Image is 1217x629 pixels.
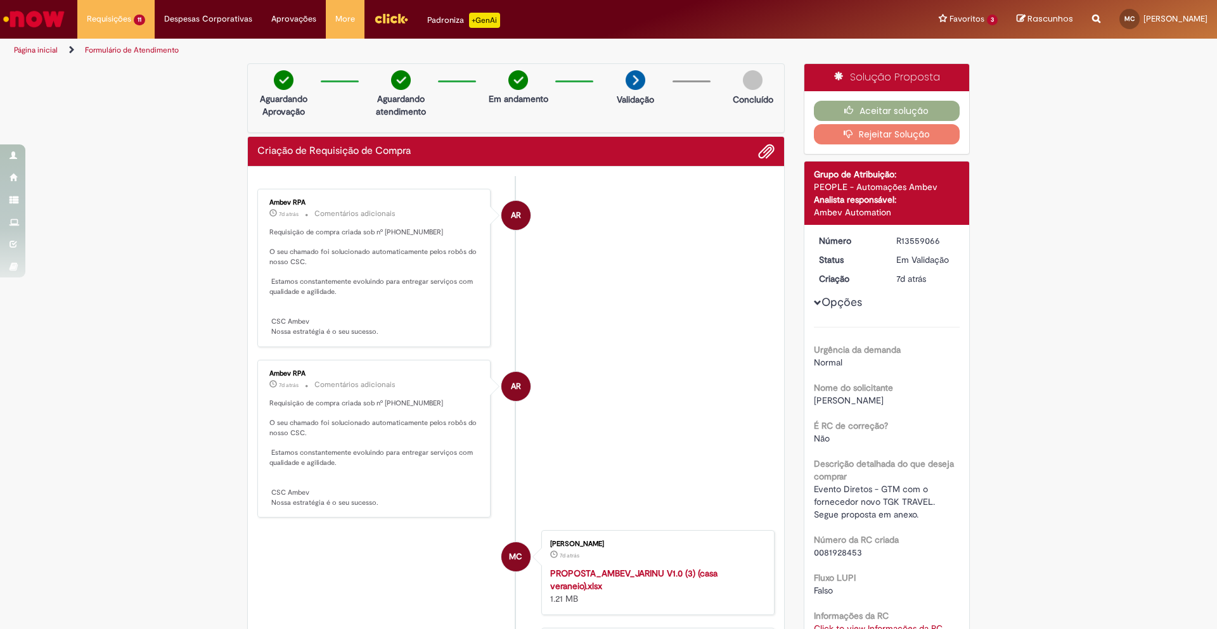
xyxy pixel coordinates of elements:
[814,181,960,193] div: PEOPLE - Automações Ambev
[814,395,884,406] span: [PERSON_NAME]
[469,13,500,28] p: +GenAi
[896,272,955,285] div: 23/09/2025 13:35:56
[617,93,654,106] p: Validação
[274,70,293,90] img: check-circle-green.png
[10,39,802,62] ul: Trilhas de página
[814,547,862,558] span: 0081928453
[335,13,355,25] span: More
[391,70,411,90] img: check-circle-green.png
[1027,13,1073,25] span: Rascunhos
[489,92,548,105] p: Em andamento
[814,382,893,393] b: Nome do solicitante
[733,93,773,106] p: Concluído
[279,381,299,389] time: 23/09/2025 13:36:26
[550,567,761,605] div: 1.21 MB
[896,273,926,284] time: 23/09/2025 13:35:56
[814,124,960,144] button: Rejeitar Solução
[743,70,763,90] img: img-circle-grey.png
[1124,15,1135,23] span: MC
[271,13,316,25] span: Aprovações
[814,572,856,583] b: Fluxo LUPI
[314,379,396,390] small: Comentários adicionais
[814,483,937,520] span: Evento Diretos - GTM com o fornecedor novo TGK TRAVEL. Segue proposta em anexo.
[814,458,954,482] b: Descrição detalhada do que deseja comprar
[427,13,500,28] div: Padroniza
[269,227,480,337] p: Requisição de compra criada sob nº [PHONE_NUMBER] O seu chamado foi solucionado automaticamente p...
[814,585,833,596] span: Falso
[809,272,887,285] dt: Criação
[14,45,58,55] a: Página inicial
[134,15,145,25] span: 11
[511,371,521,402] span: AR
[509,542,522,572] span: MC
[87,13,131,25] span: Requisições
[253,92,314,118] p: Aguardando Aprovação
[814,420,888,431] b: É RC de correção?
[501,542,531,571] div: Maria Julia Campos De Castro
[269,370,480,378] div: Ambev RPA
[501,372,531,401] div: Ambev RPA
[814,168,960,181] div: Grupo de Atribuição:
[374,9,408,28] img: click_logo_yellow_360x200.png
[896,273,926,284] span: 7d atrás
[896,253,955,266] div: Em Validação
[269,199,480,206] div: Ambev RPA
[987,15,998,25] span: 3
[511,200,521,231] span: AR
[269,398,480,508] p: Requisição de compra criada sob nº [PHONE_NUMBER] O seu chamado foi solucionado automaticamente p...
[1017,13,1073,25] a: Rascunhos
[257,146,411,157] h2: Criação de Requisição de Compra Histórico de tíquete
[809,234,887,247] dt: Número
[814,534,899,545] b: Número da RC criada
[164,13,252,25] span: Despesas Corporativas
[814,344,901,355] b: Urgência da demanda
[814,610,889,621] b: Informações da RC
[85,45,179,55] a: Formulário de Atendimento
[814,357,842,368] span: Normal
[814,193,960,206] div: Analista responsável:
[758,143,775,160] button: Adicionar anexos
[1143,13,1207,24] span: [PERSON_NAME]
[279,210,299,218] time: 23/09/2025 13:36:26
[560,552,579,559] span: 7d atrás
[1,6,67,32] img: ServiceNow
[814,433,830,444] span: Não
[804,64,970,91] div: Solução Proposta
[279,210,299,218] span: 7d atrás
[550,540,761,548] div: [PERSON_NAME]
[508,70,528,90] img: check-circle-green.png
[626,70,645,90] img: arrow-next.png
[560,552,579,559] time: 23/09/2025 13:35:54
[809,253,887,266] dt: Status
[501,201,531,230] div: Ambev RPA
[814,101,960,121] button: Aceitar solução
[896,234,955,247] div: R13559066
[550,568,718,592] a: PROPOSTA_AMBEV_JARINU V1.0 (3) (casa veraneio).xlsx
[314,208,396,219] small: Comentários adicionais
[950,13,984,25] span: Favoritos
[370,92,432,118] p: Aguardando atendimento
[279,381,299,389] span: 7d atrás
[814,206,960,219] div: Ambev Automation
